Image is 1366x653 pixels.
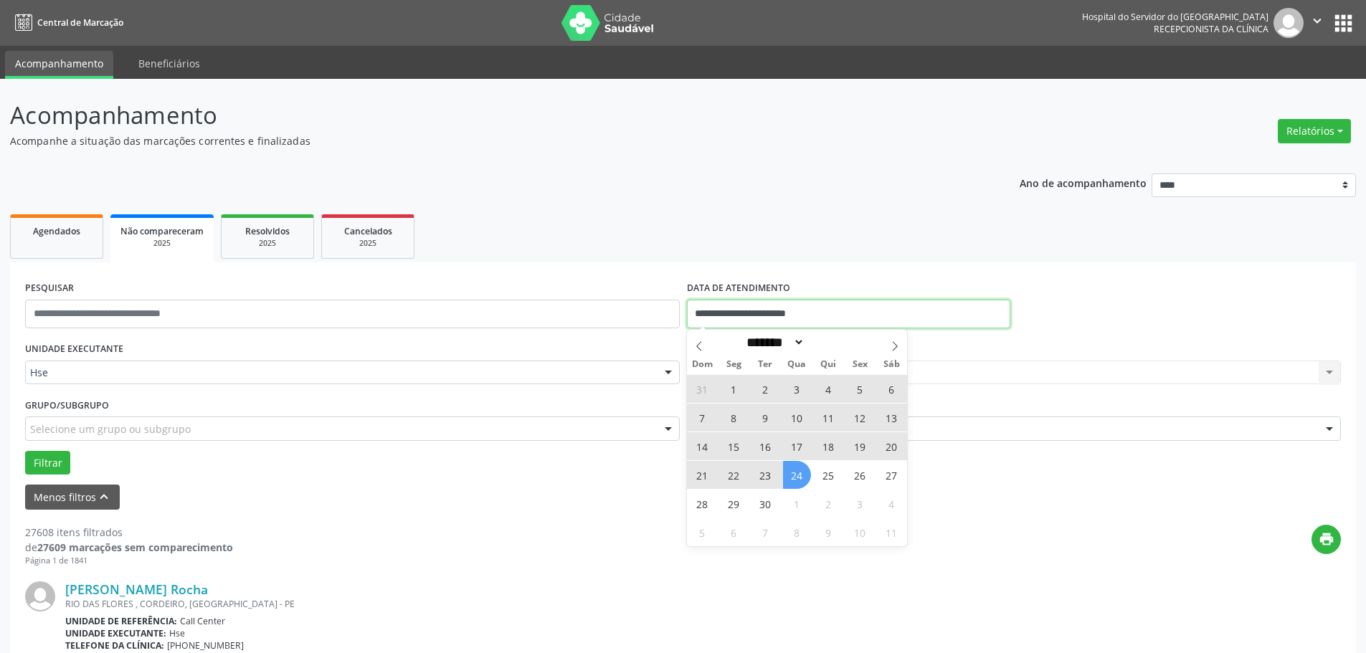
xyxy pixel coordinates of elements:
button: Filtrar [25,451,70,475]
span: Resolvidos [245,225,290,237]
label: DATA DE ATENDIMENTO [687,277,790,300]
span: Setembro 4, 2025 [815,375,843,403]
span: Setembro 19, 2025 [846,432,874,460]
i: keyboard_arrow_up [96,489,112,505]
span: Seg [718,360,749,369]
span: Setembro 9, 2025 [751,404,779,432]
span: Setembro 29, 2025 [720,490,748,518]
span: Outubro 6, 2025 [720,518,748,546]
i:  [1309,13,1325,29]
span: Selecione um grupo ou subgrupo [30,421,191,437]
button: Relatórios [1278,119,1351,143]
p: Acompanhamento [10,97,952,133]
span: Outubro 3, 2025 [846,490,874,518]
label: UNIDADE EXECUTANTE [25,338,123,361]
button: print [1312,525,1341,554]
span: Qua [781,360,812,369]
span: Outubro 2, 2025 [815,490,843,518]
p: Acompanhe a situação das marcações correntes e finalizadas [10,133,952,148]
span: Outubro 11, 2025 [878,518,906,546]
span: Setembro 21, 2025 [688,461,716,489]
span: Setembro 25, 2025 [815,461,843,489]
span: Dom [687,360,718,369]
div: 2025 [332,238,404,249]
div: Hospital do Servidor do [GEOGRAPHIC_DATA] [1082,11,1268,23]
span: Setembro 24, 2025 [783,461,811,489]
div: Página 1 de 1841 [25,555,233,567]
span: Outubro 10, 2025 [846,518,874,546]
span: Outubro 5, 2025 [688,518,716,546]
div: 2025 [120,238,204,249]
span: Call Center [180,615,225,627]
span: Recepcionista da clínica [1154,23,1268,35]
b: Unidade de referência: [65,615,177,627]
span: Outubro 4, 2025 [878,490,906,518]
select: Month [742,335,805,350]
label: Grupo/Subgrupo [25,394,109,416]
span: Setembro 18, 2025 [815,432,843,460]
b: Unidade executante: [65,627,166,639]
span: Setembro 22, 2025 [720,461,748,489]
span: Ter [749,360,781,369]
span: Não compareceram [120,225,204,237]
div: 2025 [232,238,303,249]
span: Setembro 30, 2025 [751,490,779,518]
a: [PERSON_NAME] Rocha [65,581,208,597]
span: Setembro 5, 2025 [846,375,874,403]
span: Setembro 3, 2025 [783,375,811,403]
span: Setembro 11, 2025 [815,404,843,432]
p: Ano de acompanhamento [1020,173,1147,191]
span: Setembro 23, 2025 [751,461,779,489]
span: Sex [844,360,876,369]
span: Outubro 8, 2025 [783,518,811,546]
span: Outubro 9, 2025 [815,518,843,546]
a: Central de Marcação [10,11,123,34]
span: Qui [812,360,844,369]
span: Setembro 12, 2025 [846,404,874,432]
span: Sáb [876,360,907,369]
span: Setembro 17, 2025 [783,432,811,460]
div: de [25,540,233,555]
span: Agendados [33,225,80,237]
button: apps [1331,11,1356,36]
div: 27608 itens filtrados [25,525,233,540]
label: PESQUISAR [25,277,74,300]
span: Setembro 14, 2025 [688,432,716,460]
span: Setembro 13, 2025 [878,404,906,432]
a: Beneficiários [128,51,210,76]
img: img [1273,8,1304,38]
span: Outubro 1, 2025 [783,490,811,518]
button:  [1304,8,1331,38]
span: Hse [169,627,185,639]
div: RIO DAS FLORES , CORDEIRO, [GEOGRAPHIC_DATA] - PE [65,598,1341,610]
span: Setembro 7, 2025 [688,404,716,432]
span: Cancelados [344,225,392,237]
strong: 27609 marcações sem comparecimento [37,540,233,554]
span: Central de Marcação [37,16,123,29]
span: Agosto 31, 2025 [688,375,716,403]
span: Outubro 7, 2025 [751,518,779,546]
span: Setembro 26, 2025 [846,461,874,489]
span: Setembro 28, 2025 [688,490,716,518]
span: [PHONE_NUMBER] [167,639,244,652]
span: Setembro 20, 2025 [878,432,906,460]
span: Setembro 27, 2025 [878,461,906,489]
span: Hse [30,366,650,380]
span: Setembro 2, 2025 [751,375,779,403]
span: Setembro 8, 2025 [720,404,748,432]
span: Setembro 10, 2025 [783,404,811,432]
span: Setembro 15, 2025 [720,432,748,460]
span: Setembro 1, 2025 [720,375,748,403]
button: Menos filtroskeyboard_arrow_up [25,485,120,510]
span: Setembro 16, 2025 [751,432,779,460]
i: print [1319,531,1334,547]
span: Setembro 6, 2025 [878,375,906,403]
a: Acompanhamento [5,51,113,79]
img: img [25,581,55,611]
b: Telefone da clínica: [65,639,164,652]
